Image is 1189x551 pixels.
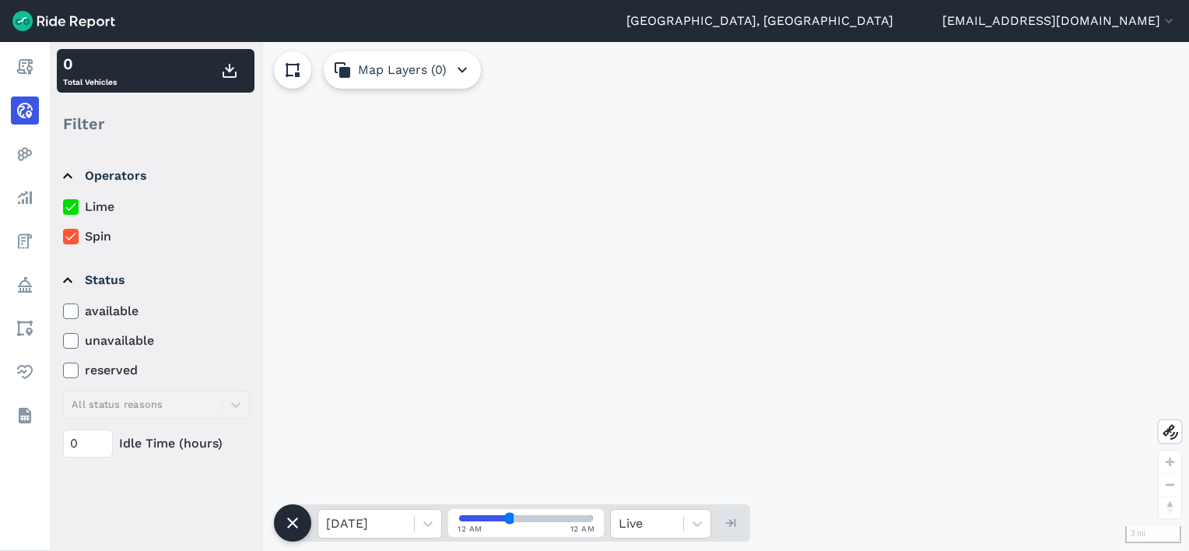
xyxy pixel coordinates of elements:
[11,271,39,299] a: Policy
[626,12,893,30] a: [GEOGRAPHIC_DATA], [GEOGRAPHIC_DATA]
[63,258,247,302] summary: Status
[11,140,39,168] a: Heatmaps
[11,402,39,430] a: Datasets
[63,361,250,380] label: reserved
[11,97,39,125] a: Realtime
[570,523,595,535] span: 12 AM
[942,12,1177,30] button: [EMAIL_ADDRESS][DOMAIN_NAME]
[63,198,250,216] label: Lime
[11,227,39,255] a: Fees
[63,227,250,246] label: Spin
[11,184,39,212] a: Analyze
[458,523,482,535] span: 12 AM
[324,51,481,89] button: Map Layers (0)
[63,154,247,198] summary: Operators
[63,52,117,89] div: Total Vehicles
[12,11,115,31] img: Ride Report
[11,314,39,342] a: Areas
[63,52,117,75] div: 0
[11,53,39,81] a: Report
[63,302,250,321] label: available
[11,358,39,386] a: Health
[63,430,250,458] div: Idle Time (hours)
[50,42,1189,551] div: loading
[57,100,254,148] div: Filter
[63,332,250,350] label: unavailable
